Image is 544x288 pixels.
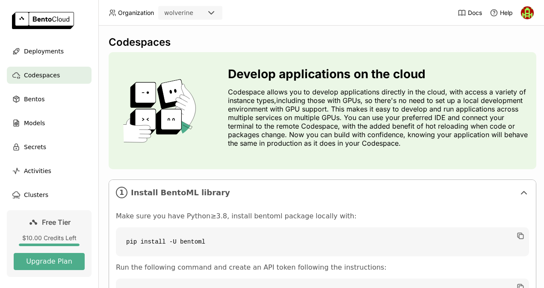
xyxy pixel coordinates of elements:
[7,43,92,60] a: Deployments
[115,79,207,143] img: cover onboarding
[458,9,482,17] a: Docs
[109,180,536,205] div: 1Install BentoML library
[7,210,92,277] a: Free Tier$10.00 Credits LeftUpgrade Plan
[118,9,154,17] span: Organization
[7,91,92,108] a: Bentos
[228,67,529,81] h3: Develop applications on the cloud
[500,9,513,17] span: Help
[7,115,92,132] a: Models
[116,212,529,220] p: Make sure you have Python≥3.8, install bentoml package locally with:
[24,94,44,104] span: Bentos
[194,9,195,18] input: Selected wolverine.
[7,67,92,84] a: Codespaces
[24,190,48,200] span: Clusters
[109,36,536,49] div: Codespaces
[24,118,45,128] span: Models
[131,188,515,197] span: Install BentoML library
[24,166,51,176] span: Activities
[42,218,71,226] span: Free Tier
[116,187,127,198] i: 1
[164,9,193,17] div: wolverine
[12,12,74,29] img: logo
[521,6,534,19] img: Sujit Yadav
[468,9,482,17] span: Docs
[7,162,92,179] a: Activities
[24,142,46,152] span: Secrets
[24,70,60,80] span: Codespaces
[14,234,85,242] div: $10.00 Credits Left
[14,253,85,270] button: Upgrade Plan
[228,88,529,147] p: Codespace allows you to develop applications directly in the cloud, with access a variety of inst...
[7,138,92,156] a: Secrets
[490,9,513,17] div: Help
[7,186,92,203] a: Clusters
[116,227,529,256] code: pip install -U bentoml
[116,263,529,272] p: Run the following command and create an API token following the instructions:
[24,46,64,56] span: Deployments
